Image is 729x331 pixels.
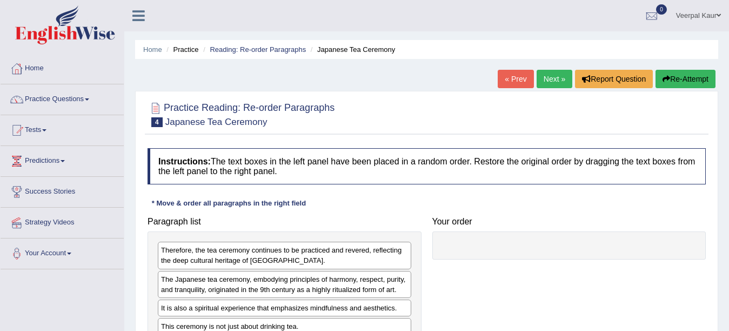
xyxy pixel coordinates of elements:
a: Tests [1,115,124,142]
a: Strategy Videos [1,208,124,235]
a: « Prev [498,70,533,88]
a: Your Account [1,239,124,266]
a: Reading: Re-order Paragraphs [210,45,306,54]
b: Instructions: [158,157,211,166]
a: Success Stories [1,177,124,204]
a: Home [143,45,162,54]
a: Predictions [1,146,124,173]
a: Practice Questions [1,84,124,111]
div: Therefore, the tea ceremony continues to be practiced and revered, reflecting the deep cultural h... [158,242,411,269]
li: Practice [164,44,198,55]
h4: Paragraph list [148,217,422,227]
a: Home [1,54,124,81]
div: The Japanese tea ceremony, embodying principles of harmony, respect, purity, and tranquility, ori... [158,271,411,298]
span: 0 [656,4,667,15]
h4: Your order [432,217,706,227]
li: Japanese Tea Ceremony [308,44,396,55]
button: Re-Attempt [656,70,715,88]
h2: Practice Reading: Re-order Paragraphs [148,100,335,127]
a: Next » [537,70,572,88]
small: Japanese Tea Ceremony [165,117,267,127]
div: * Move & order all paragraphs in the right field [148,198,310,208]
div: It is also a spiritual experience that emphasizes mindfulness and aesthetics. [158,300,411,316]
button: Report Question [575,70,653,88]
span: 4 [151,117,163,127]
h4: The text boxes in the left panel have been placed in a random order. Restore the original order b... [148,148,706,184]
